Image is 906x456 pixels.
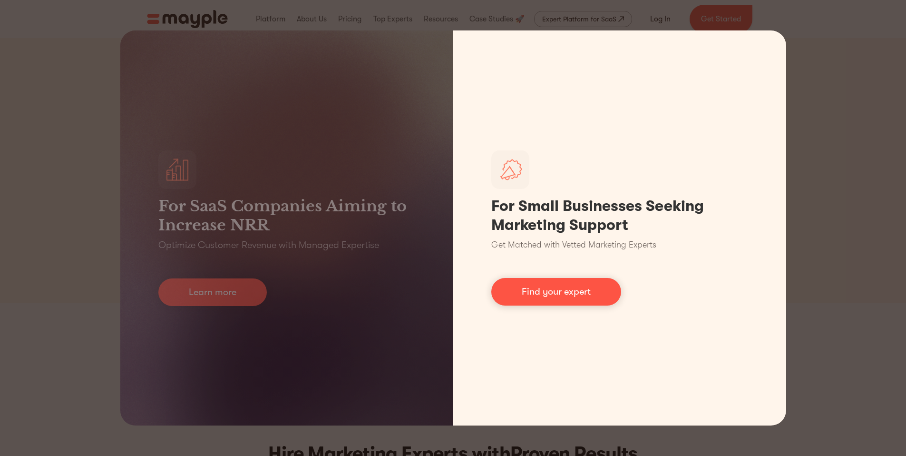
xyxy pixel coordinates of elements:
[491,238,656,251] p: Get Matched with Vetted Marketing Experts
[491,197,748,235] h1: For Small Businesses Seeking Marketing Support
[158,197,415,235] h3: For SaaS Companies Aiming to Increase NRR
[491,278,621,306] a: Find your expert
[158,238,379,252] p: Optimize Customer Revenue with Managed Expertise
[158,278,267,306] a: Learn more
